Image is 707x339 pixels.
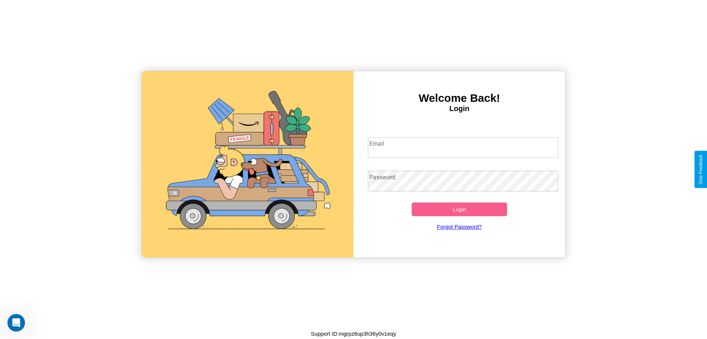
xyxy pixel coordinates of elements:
[142,71,353,257] img: gif
[364,216,555,237] a: Forgot Password?
[412,203,507,216] button: Login
[353,92,565,104] h3: Welcome Back!
[7,314,25,332] iframe: Intercom live chat
[353,104,565,113] h4: Login
[698,155,703,184] div: Give Feedback
[311,329,396,339] p: Support ID: mgrpz6up3h36y0v1eqy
